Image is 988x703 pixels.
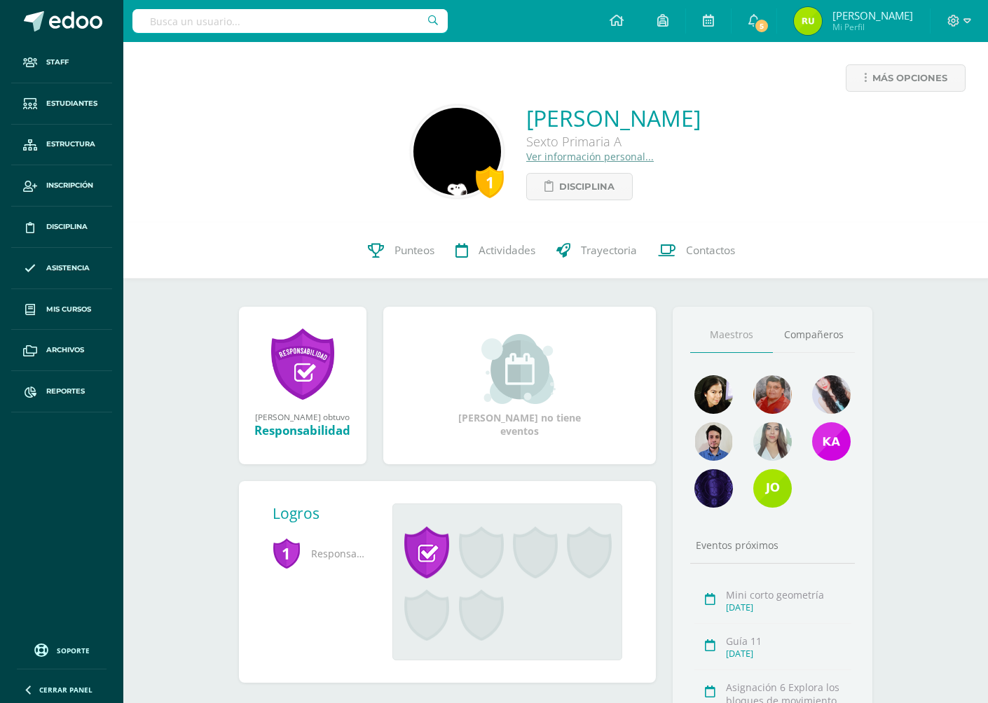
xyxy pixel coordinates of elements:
[46,98,97,109] span: Estudiantes
[11,248,112,289] a: Asistencia
[11,42,112,83] a: Staff
[526,103,701,133] a: [PERSON_NAME]
[46,386,85,397] span: Reportes
[726,648,851,660] div: [DATE]
[846,64,966,92] a: Más opciones
[46,57,69,68] span: Staff
[526,173,633,200] a: Disciplina
[445,223,546,279] a: Actividades
[726,588,851,601] div: Mini corto geometría
[832,21,913,33] span: Mi Perfil
[559,174,615,200] span: Disciplina
[476,166,504,198] div: 1
[690,538,856,552] div: Eventos próximos
[694,422,733,461] img: 2dffed587003e0fc8d85a787cd9a4a0a.png
[11,125,112,166] a: Estructura
[812,375,851,414] img: 18063a1d57e86cae316d13b62bda9887.png
[690,317,773,353] a: Maestros
[46,344,84,356] span: Archivos
[11,371,112,412] a: Reportes
[413,108,501,195] img: 64b2ad9133b636b440b8157d5fb3b82c.png
[273,534,371,573] span: Responsabilidad
[479,243,535,258] span: Actividades
[647,223,746,279] a: Contactos
[46,304,91,315] span: Mis cursos
[753,375,792,414] img: 8ad4561c845816817147f6c4e484f2e8.png
[132,9,448,33] input: Busca un usuario...
[11,83,112,125] a: Estudiantes
[39,685,92,695] span: Cerrar panel
[832,8,913,22] span: [PERSON_NAME]
[357,223,445,279] a: Punteos
[394,243,434,258] span: Punteos
[46,263,90,274] span: Asistencia
[253,411,352,422] div: [PERSON_NAME] obtuvo
[872,65,947,91] span: Más opciones
[726,634,851,648] div: Guía 11
[11,207,112,248] a: Disciplina
[546,223,647,279] a: Trayectoria
[57,646,90,655] span: Soporte
[753,469,792,508] img: 6a7a54c56617c0b9e88ba47bf52c02d7.png
[794,7,822,35] img: e89e1ba831b8f92bb19e4c9059ded9e0.png
[253,422,352,438] div: Responsabilidad
[686,243,735,258] span: Contactos
[17,640,107,659] a: Soporte
[449,334,589,438] div: [PERSON_NAME] no tiene eventos
[11,165,112,207] a: Inscripción
[773,317,856,353] a: Compañeros
[812,422,851,461] img: 57a22e3baad8e3e20f6388c0a987e578.png
[726,601,851,613] div: [DATE]
[273,503,382,523] div: Logros
[11,330,112,371] a: Archivos
[46,221,88,232] span: Disciplina
[581,243,637,258] span: Trayectoria
[481,334,558,404] img: event_small.png
[754,18,769,34] span: 5
[694,375,733,414] img: 023cb5cc053389f6ba88328a33af1495.png
[46,139,95,150] span: Estructura
[526,150,654,163] a: Ver información personal...
[753,422,792,461] img: 89b8134b441e3ccffbad0da349c2d128.png
[11,289,112,330] a: Mis cursos
[526,133,701,150] div: Sexto Primaria A
[273,537,301,569] span: 1
[46,180,93,191] span: Inscripción
[694,469,733,508] img: e5764cbc139c5ab3638b7b9fbcd78c28.png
